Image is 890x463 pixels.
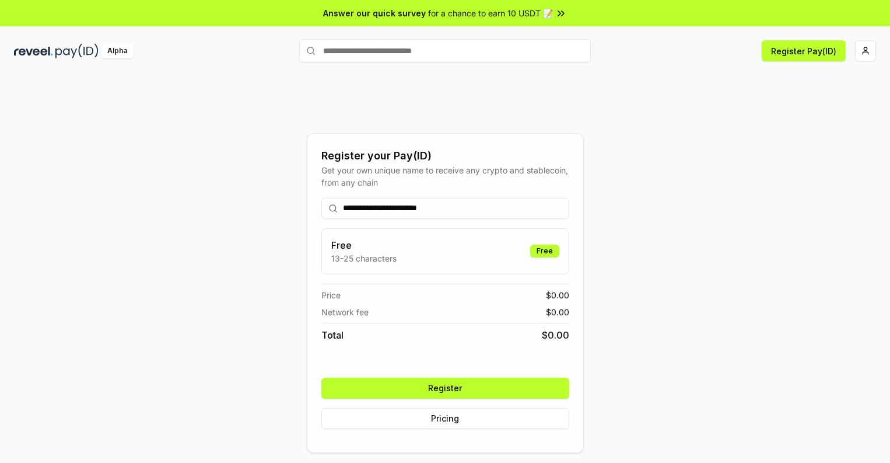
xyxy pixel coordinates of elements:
[321,289,341,301] span: Price
[428,7,553,19] span: for a chance to earn 10 USDT 📝
[530,245,559,257] div: Free
[321,306,369,318] span: Network fee
[331,238,397,252] h3: Free
[55,44,99,58] img: pay_id
[321,378,569,399] button: Register
[101,44,134,58] div: Alpha
[762,40,846,61] button: Register Pay(ID)
[321,148,569,164] div: Register your Pay(ID)
[542,328,569,342] span: $ 0.00
[321,408,569,429] button: Pricing
[321,164,569,189] div: Get your own unique name to receive any crypto and stablecoin, from any chain
[546,289,569,301] span: $ 0.00
[331,252,397,264] p: 13-25 characters
[14,44,53,58] img: reveel_dark
[323,7,426,19] span: Answer our quick survey
[321,328,344,342] span: Total
[546,306,569,318] span: $ 0.00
